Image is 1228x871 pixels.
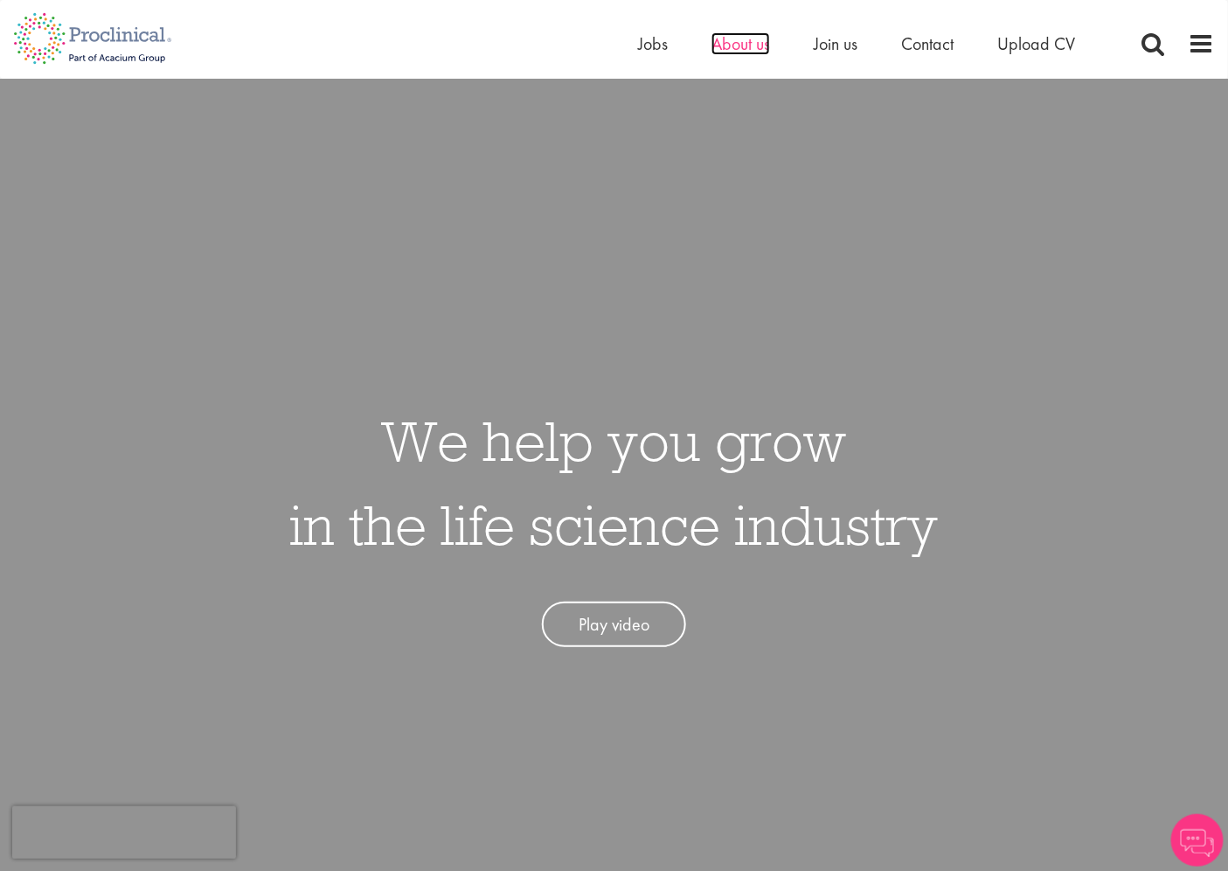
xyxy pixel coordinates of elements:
[814,32,857,55] a: Join us
[638,32,668,55] a: Jobs
[542,602,686,648] a: Play video
[1171,814,1224,867] img: Chatbot
[290,399,939,567] h1: We help you grow in the life science industry
[711,32,770,55] a: About us
[997,32,1075,55] a: Upload CV
[901,32,954,55] a: Contact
